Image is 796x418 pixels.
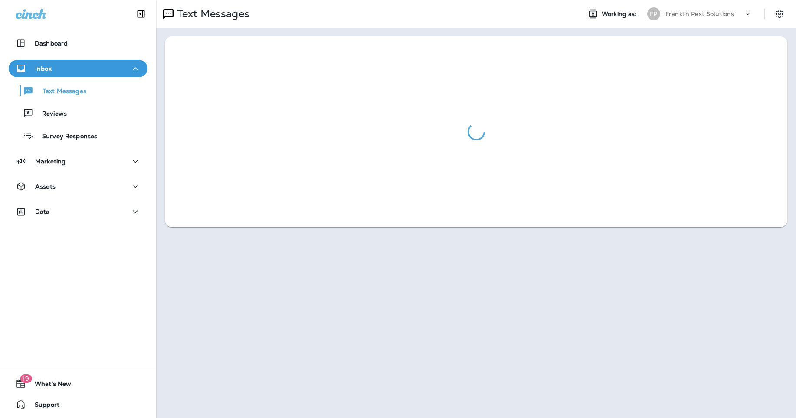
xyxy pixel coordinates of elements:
[9,153,147,170] button: Marketing
[35,183,56,190] p: Assets
[35,208,50,215] p: Data
[9,203,147,220] button: Data
[34,88,86,96] p: Text Messages
[129,5,153,23] button: Collapse Sidebar
[9,35,147,52] button: Dashboard
[26,380,71,391] span: What's New
[647,7,660,20] div: FP
[772,6,787,22] button: Settings
[9,104,147,122] button: Reviews
[35,65,52,72] p: Inbox
[26,401,59,411] span: Support
[9,178,147,195] button: Assets
[20,374,32,383] span: 19
[602,10,639,18] span: Working as:
[174,7,249,20] p: Text Messages
[9,375,147,392] button: 19What's New
[33,110,67,118] p: Reviews
[35,158,66,165] p: Marketing
[665,10,734,17] p: Franklin Pest Solutions
[35,40,68,47] p: Dashboard
[33,133,97,141] p: Survey Responses
[9,396,147,413] button: Support
[9,127,147,145] button: Survey Responses
[9,82,147,100] button: Text Messages
[9,60,147,77] button: Inbox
